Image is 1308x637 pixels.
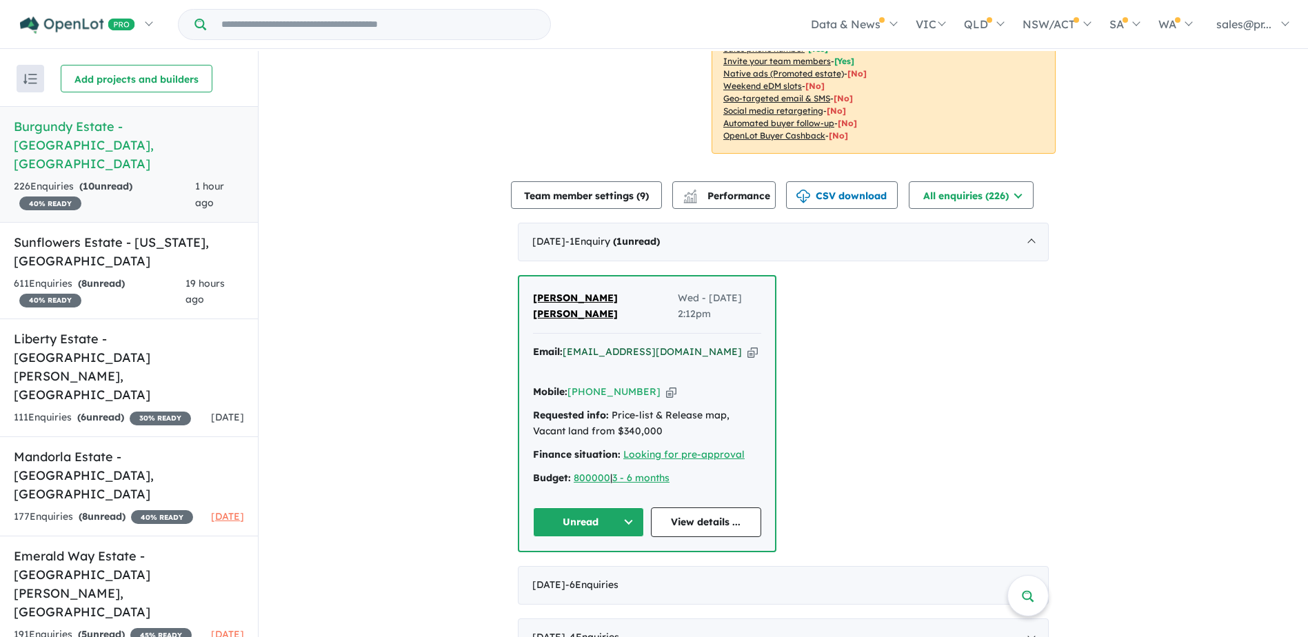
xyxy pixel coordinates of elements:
u: Geo-targeted email & SMS [723,93,830,103]
h5: Mandorla Estate - [GEOGRAPHIC_DATA] , [GEOGRAPHIC_DATA] [14,447,244,503]
strong: Requested info: [533,409,609,421]
strong: ( unread) [79,510,125,523]
button: All enquiries (226) [909,181,1034,209]
span: 9 [640,190,645,202]
div: [DATE] [518,566,1049,605]
span: 40 % READY [19,294,81,307]
span: 10 [83,180,94,192]
span: 8 [81,277,87,290]
button: CSV download [786,181,898,209]
span: 30 % READY [130,412,191,425]
span: [PERSON_NAME] [PERSON_NAME] [533,292,618,321]
span: - 1 Enquir y [565,235,660,247]
span: 1 [616,235,622,247]
span: [No] [838,118,857,128]
span: 40 % READY [19,196,81,210]
div: Price-list & Release map, Vacant land from $340,000 [533,407,761,441]
span: [ Yes ] [808,43,828,54]
img: sort.svg [23,74,37,84]
span: Performance [685,190,770,202]
h5: Burgundy Estate - [GEOGRAPHIC_DATA] , [GEOGRAPHIC_DATA] [14,117,244,173]
u: Automated buyer follow-up [723,118,834,128]
a: [PHONE_NUMBER] [567,385,661,398]
span: [DATE] [211,510,244,523]
button: Team member settings (9) [511,181,662,209]
a: 800000 [574,472,610,484]
strong: ( unread) [77,411,124,423]
span: 6 [81,411,86,423]
img: Openlot PRO Logo White [20,17,135,34]
a: [EMAIL_ADDRESS][DOMAIN_NAME] [563,345,742,358]
strong: ( unread) [78,277,125,290]
img: line-chart.svg [684,190,696,197]
span: - 6 Enquir ies [565,578,618,591]
span: 1 hour ago [195,180,224,209]
strong: ( unread) [79,180,132,192]
u: Invite your team members [723,56,831,66]
span: [DATE] [211,411,244,423]
a: [PERSON_NAME] [PERSON_NAME] [533,290,678,323]
u: OpenLot Buyer Cashback [723,130,825,141]
button: Copy [666,385,676,399]
u: Sales phone number [723,43,805,54]
button: Performance [672,181,776,209]
img: download icon [796,190,810,203]
div: 611 Enquir ies [14,276,185,309]
a: View details ... [651,507,762,537]
button: Add projects and builders [61,65,212,92]
strong: Email: [533,345,563,358]
button: Copy [747,345,758,359]
input: Try estate name, suburb, builder or developer [209,10,547,39]
u: Social media retargeting [723,105,823,116]
strong: ( unread) [613,235,660,247]
div: 226 Enquir ies [14,179,195,212]
h5: Sunflowers Estate - [US_STATE] , [GEOGRAPHIC_DATA] [14,233,244,270]
span: 40 % READY [131,510,193,524]
a: Looking for pre-approval [623,448,745,461]
span: Wed - [DATE] 2:12pm [678,290,762,323]
h5: Emerald Way Estate - [GEOGRAPHIC_DATA][PERSON_NAME] , [GEOGRAPHIC_DATA] [14,547,244,621]
span: [No] [834,93,853,103]
u: Native ads (Promoted estate) [723,68,844,79]
img: bar-chart.svg [683,194,697,203]
span: [No] [829,130,848,141]
h5: Liberty Estate - [GEOGRAPHIC_DATA][PERSON_NAME] , [GEOGRAPHIC_DATA] [14,330,244,404]
span: [No] [847,68,867,79]
div: 111 Enquir ies [14,410,191,426]
strong: Budget: [533,472,571,484]
div: 177 Enquir ies [14,509,193,525]
div: [DATE] [518,223,1049,261]
span: 8 [82,510,88,523]
strong: Mobile: [533,385,567,398]
u: Weekend eDM slots [723,81,802,91]
span: 19 hours ago [185,277,225,306]
button: Unread [533,507,644,537]
div: | [533,470,761,487]
span: sales@pr... [1216,17,1271,31]
span: [ Yes ] [834,56,854,66]
span: [No] [827,105,846,116]
span: [No] [805,81,825,91]
a: 3 - 6 months [612,472,670,484]
strong: Finance situation: [533,448,621,461]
